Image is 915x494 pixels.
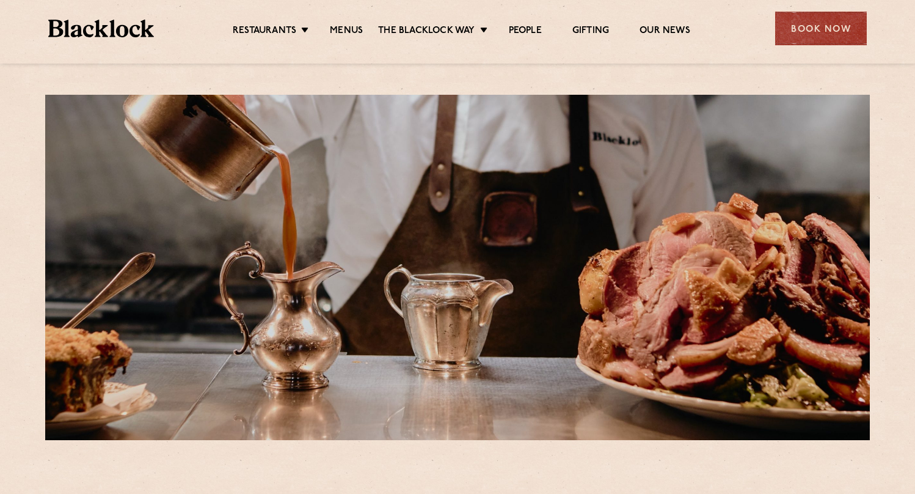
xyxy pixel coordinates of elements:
[572,25,609,39] a: Gifting
[378,25,475,39] a: The Blacklock Way
[640,25,690,39] a: Our News
[48,20,154,37] img: BL_Textured_Logo-footer-cropped.svg
[509,25,542,39] a: People
[330,25,363,39] a: Menus
[775,12,867,45] div: Book Now
[233,25,296,39] a: Restaurants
